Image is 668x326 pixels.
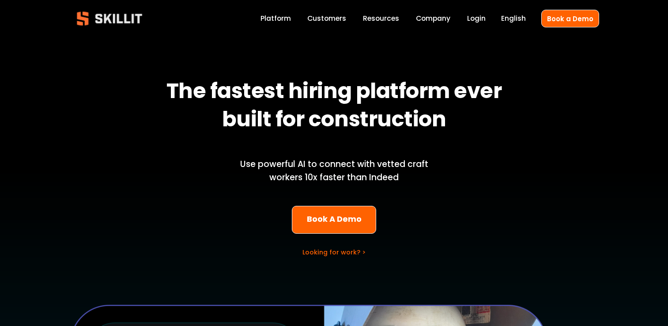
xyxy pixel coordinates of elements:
a: Looking for work? > [302,248,366,257]
a: Book a Demo [541,10,599,27]
span: Resources [363,13,399,23]
a: Customers [307,13,346,25]
span: English [501,13,526,23]
a: Platform [260,13,291,25]
img: Skillit [69,5,150,32]
a: Book A Demo [292,206,376,234]
a: Login [467,13,486,25]
a: folder dropdown [363,13,399,25]
strong: The fastest hiring platform ever built for construction [166,75,506,139]
div: language picker [501,13,526,25]
p: Use powerful AI to connect with vetted craft workers 10x faster than Indeed [225,158,443,185]
a: Company [416,13,450,25]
